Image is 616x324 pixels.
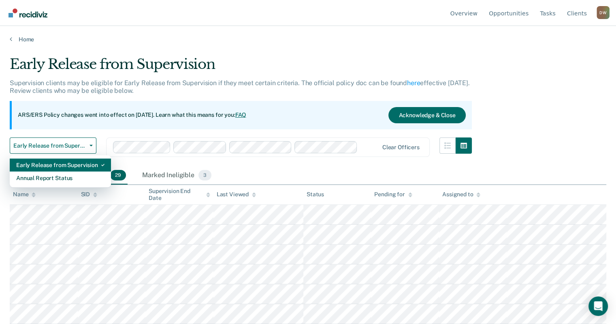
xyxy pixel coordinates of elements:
[198,170,211,180] span: 3
[442,191,480,198] div: Assigned to
[81,191,98,198] div: SID
[382,144,420,151] div: Clear officers
[307,191,324,198] div: Status
[110,170,126,180] span: 29
[13,191,36,198] div: Name
[16,172,104,185] div: Annual Report Status
[10,36,606,43] a: Home
[388,107,465,123] button: Acknowledge & Close
[18,111,246,119] p: ARS/ERS Policy changes went into effect on [DATE]. Learn what this means for you:
[217,191,256,198] div: Last Viewed
[9,9,47,17] img: Recidiviz
[10,56,472,79] div: Early Release from Supervision
[16,159,104,172] div: Early Release from Supervision
[10,79,470,94] p: Supervision clients may be eligible for Early Release from Supervision if they meet certain crite...
[597,6,610,19] button: Profile dropdown button
[149,188,210,202] div: Supervision End Date
[235,112,247,118] a: FAQ
[10,155,111,188] div: Dropdown Menu
[10,137,96,154] button: Early Release from Supervision
[407,79,420,87] a: here
[374,191,412,198] div: Pending for
[13,142,86,149] span: Early Release from Supervision
[588,296,608,316] div: Open Intercom Messenger
[141,167,213,185] div: Marked Ineligible3
[597,6,610,19] div: D W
